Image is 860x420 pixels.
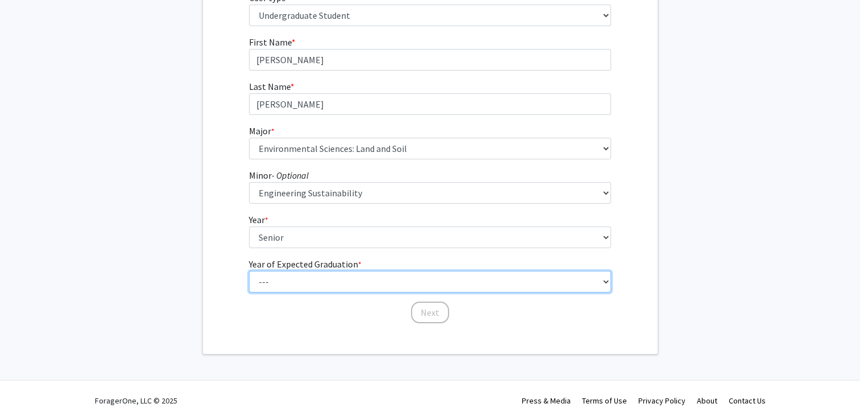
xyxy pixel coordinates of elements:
iframe: Chat [9,369,48,411]
a: Privacy Policy [638,396,685,406]
span: First Name [249,36,292,48]
label: Minor [249,168,309,182]
label: Year [249,213,268,227]
span: Last Name [249,81,290,92]
a: Terms of Use [582,396,627,406]
a: Contact Us [729,396,766,406]
a: Press & Media [522,396,571,406]
button: Next [411,302,449,323]
a: About [697,396,717,406]
label: Major [249,124,275,138]
i: - Optional [272,170,309,181]
label: Year of Expected Graduation [249,257,362,271]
